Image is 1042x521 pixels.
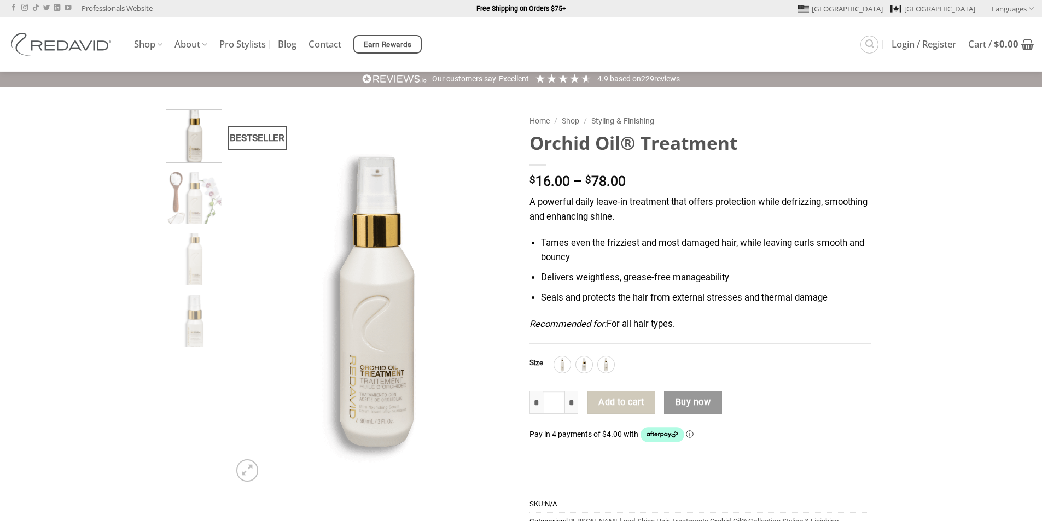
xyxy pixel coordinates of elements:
[587,391,655,414] button: Add to cart
[529,195,871,224] p: A powerful daily leave-in treatment that offers protection while defrizzing, smoothing and enhanc...
[598,356,614,373] div: 90ml
[65,4,71,12] a: Follow on YouTube
[585,173,626,189] bdi: 78.00
[577,358,591,372] img: 30ml
[362,74,427,84] img: REVIEWS.io
[476,4,566,13] strong: Free Shipping on Orders $75+
[545,500,557,508] span: N/A
[860,36,878,54] a: Search
[584,116,587,125] span: /
[499,74,529,85] div: Excellent
[219,34,266,54] a: Pro Stylists
[43,4,50,12] a: Follow on Twitter
[610,74,641,83] span: Based on
[968,40,1018,49] span: Cart /
[798,1,883,17] a: [GEOGRAPHIC_DATA]
[686,430,694,438] a: Information - Opens a dialog
[994,38,999,50] span: $
[892,40,956,49] span: Login / Register
[597,74,610,83] span: 4.9
[892,34,956,54] a: Login / Register
[968,32,1034,56] a: View cart
[54,4,60,12] a: Follow on LinkedIn
[364,39,412,51] span: Earn Rewards
[353,35,422,54] a: Earn Rewards
[529,319,607,329] em: Recommended for:
[21,4,28,12] a: Follow on Instagram
[554,356,571,373] div: 250ml
[554,116,557,125] span: /
[529,131,871,155] h1: Orchid Oil® Treatment
[236,459,258,481] a: Zoom
[134,34,162,55] a: Shop
[166,295,222,350] img: REDAVID Orchid Oil Treatment 30ml
[534,73,592,84] div: 4.91 Stars
[541,271,871,285] li: Delivers weightless, grease-free manageability
[565,391,578,414] input: Increase quantity of Orchid Oil® Treatment
[432,74,496,85] div: Our customers say
[32,4,39,12] a: Follow on TikTok
[529,430,640,438] span: Pay in 4 payments of $4.00 with
[308,34,341,54] a: Contact
[529,175,535,185] span: $
[543,391,566,414] input: Product quantity
[174,34,207,55] a: About
[529,115,871,127] nav: Breadcrumb
[166,172,222,227] img: REDAVID Orchid Oil Treatment 90ml
[664,391,721,414] button: Buy now
[555,358,569,372] img: 250ml
[166,107,222,162] img: REDAVID Orchid Oil Treatment 90ml
[541,236,871,265] li: Tames even the frizziest and most damaged hair, while leaving curls smooth and bouncy
[10,4,17,12] a: Follow on Facebook
[994,38,1018,50] bdi: 0.00
[573,173,582,189] span: –
[529,173,570,189] bdi: 16.00
[166,233,222,288] img: REDAVID Orchid Oil Treatment 250ml
[529,116,550,125] a: Home
[541,291,871,306] li: Seals and protects the hair from external stresses and thermal damage
[641,74,654,83] span: 229
[654,74,680,83] span: reviews
[529,391,543,414] input: Reduce quantity of Orchid Oil® Treatment
[599,358,613,372] img: 90ml
[585,175,591,185] span: $
[591,116,654,125] a: Styling & Finishing
[230,109,513,487] img: REDAVID Orchid Oil Treatment 90ml
[992,1,1034,16] a: Languages
[562,116,579,125] a: Shop
[890,1,975,17] a: [GEOGRAPHIC_DATA]
[278,34,296,54] a: Blog
[529,495,871,512] span: SKU:
[529,359,543,367] label: Size
[529,317,871,332] p: For all hair types.
[8,33,118,56] img: REDAVID Salon Products | United States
